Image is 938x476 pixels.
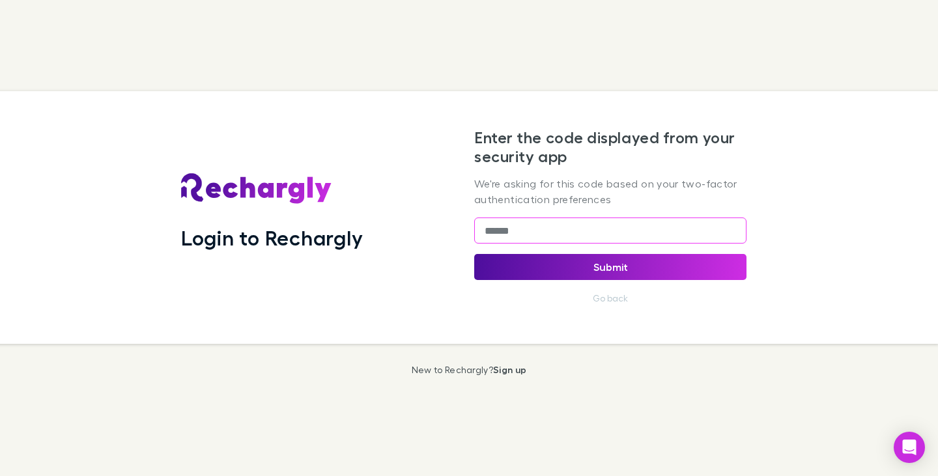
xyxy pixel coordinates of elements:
p: New to Rechargly? [412,365,527,375]
p: We're asking for this code based on your two-factor authentication preferences [474,176,746,207]
div: Open Intercom Messenger [894,432,925,463]
h2: Enter the code displayed from your security app [474,128,746,166]
img: Rechargly's Logo [181,173,332,204]
button: Go back [585,290,636,306]
button: Submit [474,254,746,280]
h1: Login to Rechargly [181,225,363,250]
a: Sign up [493,364,526,375]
